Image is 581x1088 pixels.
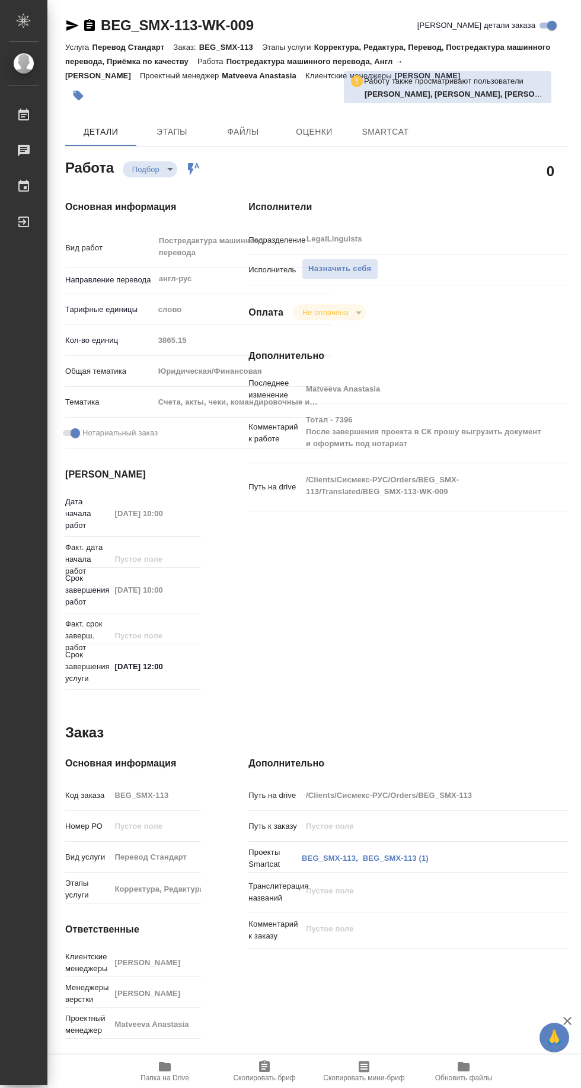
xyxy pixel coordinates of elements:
[65,723,104,742] h2: Заказ
[248,847,302,870] p: Проекты Smartcat
[129,164,163,174] button: Подбор
[302,470,541,502] textarea: /Clients/Сисмекс-РУС/Orders/BEG_SMX-113/Translated/BEG_SMX-113-WK-009
[115,1055,215,1088] button: Папка на Drive
[539,1023,569,1052] button: 🙏
[110,658,201,675] input: ✎ Введи что-нибудь
[248,377,302,401] p: Последнее изменение
[65,982,110,1006] p: Менеджеры верстки
[65,274,154,286] p: Направление перевода
[248,349,568,363] h4: Дополнительно
[197,57,226,66] p: Работа
[110,581,201,599] input: Пустое поле
[305,71,395,80] p: Клиентские менеджеры
[110,1016,201,1033] input: Пустое поле
[293,304,366,320] div: Подбор
[286,125,343,139] span: Оценки
[65,18,79,33] button: Скопировать ссылку для ЯМессенджера
[82,427,158,439] span: Нотариальный заказ
[323,1074,404,1082] span: Скопировать мини-бриф
[302,259,378,279] button: Назначить себя
[143,125,200,139] span: Этапы
[141,1074,189,1082] span: Папка на Drive
[154,392,332,412] div: Счета, акты, чеки, командировочные и таможенные документы
[215,1055,314,1088] button: Скопировать бриф
[123,161,177,177] div: Подбор
[173,43,199,52] p: Заказ:
[248,200,568,214] h4: Исполнители
[435,1074,493,1082] span: Обновить файлы
[544,1025,564,1050] span: 🙏
[65,304,154,316] p: Тарифные единицы
[82,18,97,33] button: Скопировать ссылку
[110,551,201,568] input: Пустое поле
[65,365,154,377] p: Общая тематика
[65,572,110,608] p: Срок завершения работ
[248,918,302,942] p: Комментарий к заказу
[65,922,201,937] h4: Ответственные
[363,854,429,863] a: BEG_SMX-113 (1)
[547,161,554,181] h2: 0
[302,787,541,804] input: Пустое поле
[110,627,201,644] input: Пустое поле
[65,756,201,771] h4: Основная информация
[302,410,541,454] textarea: Тотал - 7396 После завершения проекта в СК прошу выгрузить документ и оформить под нотариат
[65,156,114,177] h2: Работа
[262,43,314,52] p: Этапы услуги
[101,17,254,33] a: BEG_SMX-113-WK-009
[140,71,222,80] p: Проектный менеджер
[110,954,201,971] input: Пустое поле
[65,242,154,254] p: Вид работ
[110,880,201,898] input: Пустое поле
[357,125,414,139] span: SmartCat
[110,787,201,804] input: Пустое поле
[65,496,110,532] p: Дата начала работ
[65,951,110,975] p: Клиентские менеджеры
[248,790,302,801] p: Путь на drive
[308,262,371,276] span: Назначить себя
[65,396,154,408] p: Тематика
[302,817,541,835] input: Пустое поле
[110,848,201,866] input: Пустое поле
[215,125,272,139] span: Файлы
[110,817,201,835] input: Пустое поле
[233,1074,295,1082] span: Скопировать бриф
[248,421,302,445] p: Комментарий к работе
[65,57,403,80] p: Постредактура машинного перевода, Англ → [PERSON_NAME]
[417,20,535,31] span: [PERSON_NAME] детали заказа
[248,820,302,832] p: Путь к заказу
[92,43,173,52] p: Перевод Стандарт
[248,756,568,771] h4: Дополнительно
[314,1055,414,1088] button: Скопировать мини-бриф
[414,1055,513,1088] button: Обновить файлы
[110,505,201,522] input: Пустое поле
[154,300,332,320] div: слово
[65,790,110,801] p: Код заказа
[302,854,358,863] a: BEG_SMX-113,
[365,90,570,98] b: [PERSON_NAME], [PERSON_NAME], [PERSON_NAME]
[364,75,523,87] p: Работу также просматривают пользователи
[65,542,110,577] p: Факт. дата начала работ
[248,880,302,904] p: Транслитерация названий
[199,43,262,52] p: BEG_SMX-113
[65,1013,110,1036] p: Проектный менеджер
[65,877,110,901] p: Этапы услуги
[65,649,110,685] p: Срок завершения услуги
[302,380,541,397] input: Пустое поле
[222,71,305,80] p: Matveeva Anastasia
[65,43,92,52] p: Услуга
[365,88,545,100] p: Matveeva Anastasia, Фадеева Елена, Сидоренко Ольга
[65,82,91,109] button: Добавить тэг
[65,335,154,346] p: Кол-во единиц
[65,618,110,654] p: Факт. срок заверш. работ
[299,307,352,317] button: Не оплачена
[65,820,110,832] p: Номер РО
[72,125,129,139] span: Детали
[110,985,201,1002] input: Пустое поле
[154,332,332,349] input: Пустое поле
[65,467,201,482] h4: [PERSON_NAME]
[248,481,302,493] p: Путь на drive
[65,851,110,863] p: Вид услуги
[154,361,332,381] div: Юридическая/Финансовая
[65,200,201,214] h4: Основная информация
